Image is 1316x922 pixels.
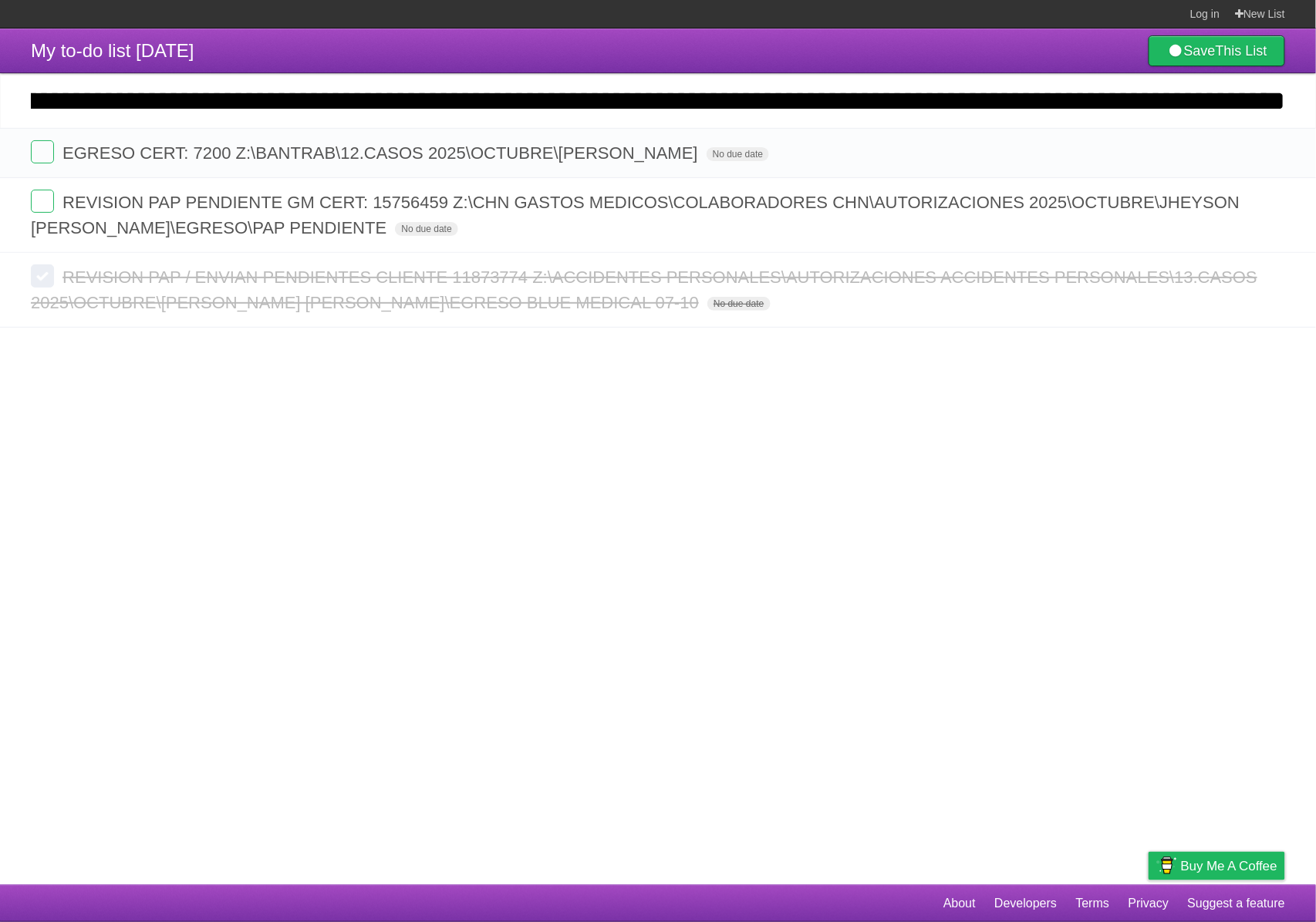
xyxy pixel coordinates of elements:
[31,264,54,288] label: Done
[1181,853,1277,880] span: Buy me a coffee
[31,140,54,163] label: Done
[943,889,976,918] a: About
[31,190,54,213] label: Done
[1188,889,1285,918] a: Suggest a feature
[31,268,1257,312] span: REVISION PAP / ENVIAN PENDIENTES CLIENTE 11873774 Z:\ACCIDENTES PERSONALES\AUTORIZACIONES ACCIDEN...
[1076,889,1110,918] a: Terms
[707,297,770,311] span: No due date
[62,143,702,163] span: EGRESO CERT: 7200 Z:\BANTRAB\12.CASOS 2025\OCTUBRE\[PERSON_NAME]
[1156,853,1177,879] img: Buy me a coffee
[1149,35,1285,66] a: SaveThis List
[1216,43,1267,59] b: This List
[1129,889,1169,918] a: Privacy
[1149,852,1285,880] a: Buy me a coffee
[395,222,457,236] span: No due date
[994,889,1057,918] a: Developers
[31,40,194,61] span: My to-do list [DATE]
[31,193,1240,237] span: REVISION PAP PENDIENTE GM CERT: 15756459 Z:\CHN GASTOS MEDICOS\COLABORADORES CHN\AUTORIZACIONES 2...
[707,147,769,161] span: No due date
